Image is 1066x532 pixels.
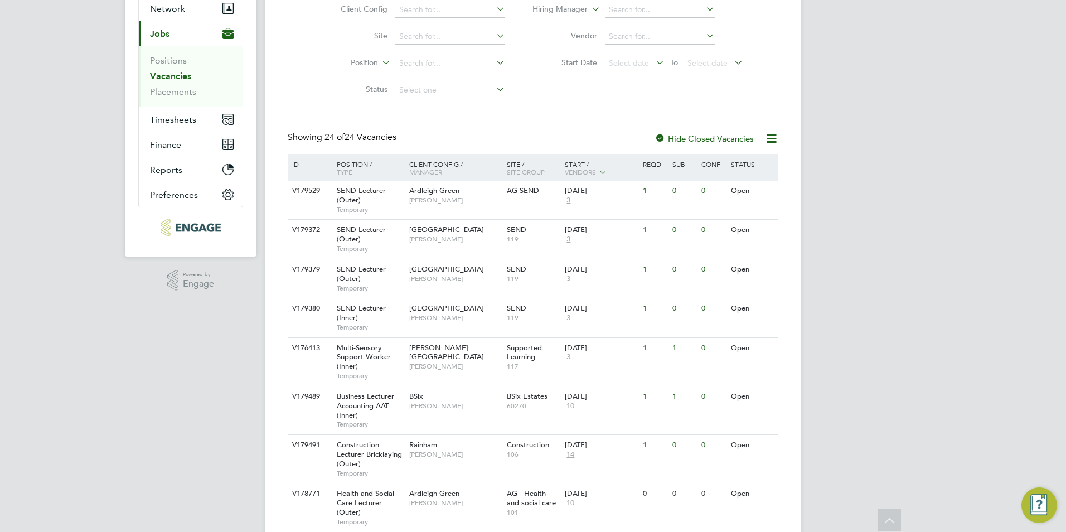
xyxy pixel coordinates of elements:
[507,186,539,195] span: AG SEND
[288,132,399,143] div: Showing
[507,274,560,283] span: 119
[183,270,214,279] span: Powered by
[670,483,699,504] div: 0
[605,29,715,45] input: Search for...
[409,440,437,449] span: Rainham
[323,31,387,41] label: Site
[150,165,182,175] span: Reports
[507,391,547,401] span: BSix Estates
[139,46,243,107] div: Jobs
[565,313,572,323] span: 3
[150,28,169,39] span: Jobs
[337,420,404,429] span: Temporary
[565,304,637,313] div: [DATE]
[640,435,669,456] div: 1
[328,154,406,181] div: Position /
[139,157,243,182] button: Reports
[565,499,576,508] span: 10
[289,338,328,359] div: V176413
[150,139,181,150] span: Finance
[565,186,637,196] div: [DATE]
[670,338,699,359] div: 1
[670,298,699,319] div: 0
[406,154,504,181] div: Client Config /
[150,55,187,66] a: Positions
[409,362,501,371] span: [PERSON_NAME]
[728,298,777,319] div: Open
[728,386,777,407] div: Open
[507,235,560,244] span: 119
[337,343,391,371] span: Multi-Sensory Support Worker (Inner)
[562,154,640,182] div: Start /
[183,279,214,289] span: Engage
[337,205,404,214] span: Temporary
[337,284,404,293] span: Temporary
[409,313,501,322] span: [PERSON_NAME]
[150,3,185,14] span: Network
[507,362,560,371] span: 117
[337,323,404,332] span: Temporary
[409,499,501,507] span: [PERSON_NAME]
[409,402,501,410] span: [PERSON_NAME]
[728,435,777,456] div: Open
[409,489,459,498] span: Ardleigh Green
[640,298,669,319] div: 1
[395,83,505,98] input: Select one
[640,259,669,280] div: 1
[699,483,728,504] div: 0
[670,435,699,456] div: 0
[565,441,637,450] div: [DATE]
[565,235,572,244] span: 3
[323,4,387,14] label: Client Config
[655,133,754,144] label: Hide Closed Vacancies
[139,107,243,132] button: Timesheets
[150,86,196,97] a: Placements
[565,450,576,460] span: 14
[289,181,328,201] div: V179529
[337,167,352,176] span: Type
[167,270,215,291] a: Powered byEngage
[289,154,328,173] div: ID
[150,114,196,125] span: Timesheets
[728,154,777,173] div: Status
[728,259,777,280] div: Open
[289,483,328,504] div: V178771
[507,303,526,313] span: SEND
[337,489,394,517] span: Health and Social Care Lecturer (Outer)
[605,2,715,18] input: Search for...
[409,391,423,401] span: BSix
[728,338,777,359] div: Open
[728,220,777,240] div: Open
[565,352,572,362] span: 3
[699,435,728,456] div: 0
[409,264,484,274] span: [GEOGRAPHIC_DATA]
[687,58,728,68] span: Select date
[640,154,669,173] div: Reqd
[667,55,681,70] span: To
[507,508,560,517] span: 101
[670,220,699,240] div: 0
[337,244,404,253] span: Temporary
[337,225,386,244] span: SEND Lecturer (Outer)
[395,2,505,18] input: Search for...
[699,154,728,173] div: Conf
[139,21,243,46] button: Jobs
[699,298,728,319] div: 0
[139,182,243,207] button: Preferences
[670,386,699,407] div: 1
[640,338,669,359] div: 1
[699,220,728,240] div: 0
[565,265,637,274] div: [DATE]
[409,303,484,313] span: [GEOGRAPHIC_DATA]
[324,132,345,143] span: 24 of
[640,181,669,201] div: 1
[409,450,501,459] span: [PERSON_NAME]
[289,259,328,280] div: V179379
[337,469,404,478] span: Temporary
[507,343,542,362] span: Supported Learning
[289,386,328,407] div: V179489
[409,225,484,234] span: [GEOGRAPHIC_DATA]
[323,84,387,94] label: Status
[565,196,572,205] span: 3
[150,190,198,200] span: Preferences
